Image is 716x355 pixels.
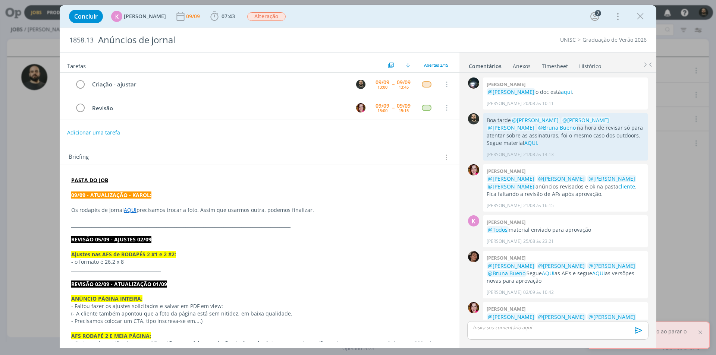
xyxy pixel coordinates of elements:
span: 25/08 às 23:21 [523,238,554,245]
p: Os rodapés de jornal precisamos trocar a foto. Assim que usarmos outra, podemos finalizar. [71,206,448,214]
span: @[PERSON_NAME] [512,117,559,124]
span: 1858.13 [69,36,94,44]
b: [PERSON_NAME] [487,168,525,174]
img: G [468,77,479,89]
img: P [468,113,479,124]
div: Anúncios de jornal [95,31,403,49]
span: Briefing [69,152,89,162]
a: AQUI [124,206,136,213]
span: @[PERSON_NAME] [538,175,585,182]
span: @Bruna Bueno [538,124,576,131]
div: 15:15 [399,108,409,112]
span: @[PERSON_NAME] [488,175,534,182]
span: 21/08 às 16:15 [523,202,554,209]
p: Boa tarde na hora de revisar só para atentar sobre as assinaturas, foi o mesmo caso dos outdoors.... [487,117,644,147]
a: Comentários [468,59,502,70]
span: @[PERSON_NAME] [488,88,534,95]
a: aqui [561,88,572,95]
div: 13:00 [377,85,387,89]
div: Criação - ajustar [89,80,349,89]
a: AQUI [542,270,555,277]
img: B [468,302,479,313]
p: Segue as AF's e segue as versõpes novas para aprovação [487,262,644,285]
button: Concluir [69,10,103,23]
strong: AFS RODAPÉ 2 E MEIA PÁGINA: [71,332,151,339]
div: K [468,215,479,226]
img: B [356,103,365,112]
p: __________________________________________________________________________________________________ [71,221,448,229]
strong: REVISÃO 05/09 - AJUSTES 02/09 [71,236,151,243]
button: Adicionar uma tarefa [67,126,120,139]
a: AQUI. [524,139,538,146]
p: - Precisamos colocar um CTA, tipo inscreva-se em....) [71,317,448,325]
span: 07:43 [222,13,235,20]
img: P [356,80,365,89]
span: 21/08 às 14:13 [523,151,554,158]
span: 02/09 às 10:42 [523,289,554,296]
div: Revisão [89,104,349,113]
span: @[PERSON_NAME] [538,313,585,320]
span: 20/08 às 10:11 [523,100,554,107]
p: material enviado para aprovação [487,226,644,234]
strong: 09/09 - ATUALIZAÇÃO - KAROL: [71,191,151,199]
p: [PERSON_NAME] [487,100,522,107]
span: @[PERSON_NAME] [488,124,534,131]
strong: Ajustes nas AFS de RODAPÉS 2 #1 e 2 #2: [71,251,176,258]
a: Graduação de Verão 2026 [582,36,647,43]
strong: REVISÃO 02/09 - ATUALIZAÇÃO 01/09 [71,280,167,288]
span: Abertas 2/15 [424,62,448,68]
div: 7 [595,10,601,16]
span: Tarefas [67,61,86,70]
img: B [468,164,479,175]
span: @[PERSON_NAME] [588,313,635,320]
button: K[PERSON_NAME] [111,11,166,22]
span: @Todos [488,226,508,233]
b: [PERSON_NAME] [487,219,525,225]
span: -- [392,105,394,110]
a: PASTA DO JOB [71,177,108,184]
a: UNISC [560,36,576,43]
a: Timesheet [541,59,568,70]
button: 7 [589,10,601,22]
p: anúncios revisados e ok na pasta . Fica faltando a revisão de AFs após aprovação. [487,175,644,198]
span: @[PERSON_NAME] [588,175,635,182]
div: 09/09 [397,80,411,85]
p: [PERSON_NAME] [487,202,522,209]
span: @[PERSON_NAME] [562,117,609,124]
span: @[PERSON_NAME] [488,183,534,190]
span: @[PERSON_NAME] [488,262,534,269]
div: 13:45 [399,85,409,89]
a: AQUI [592,270,605,277]
p: (- A cliente também apontou que a foto da página está sem nitidez, em baixa qualidade. [71,310,448,317]
p: [PERSON_NAME] [487,151,522,158]
p: o doc está . [487,88,644,96]
div: K [111,11,122,22]
strong: AFs estão com várias resoluções (coloquei prints em anexo) [150,340,305,347]
button: Alteração [247,12,286,21]
button: B [355,102,366,113]
span: @[PERSON_NAME] [538,262,585,269]
p: - Faltou fazer os ajustes solicitados e salvar em PDF em view: [71,302,448,310]
b: [PERSON_NAME] [487,81,525,88]
img: arrow-down.svg [406,63,410,67]
a: cliente [618,183,635,190]
span: @[PERSON_NAME] [588,262,635,269]
p: [PERSON_NAME] [487,238,522,245]
p: novas versões e AFs revisadas, ajustes no briefing. [487,313,644,336]
div: 09/09 [376,103,389,108]
p: [PERSON_NAME] [487,289,522,296]
div: dialog [60,5,656,348]
b: [PERSON_NAME] [487,305,525,312]
button: P [355,79,366,90]
span: @Bruna Bueno [488,270,525,277]
div: 09/09 [186,14,201,19]
div: 09/09 [376,80,389,85]
div: Anexos [513,63,531,70]
p: - o formato é 26,2 x 8 [71,258,448,266]
img: P [468,251,479,262]
span: [PERSON_NAME] [124,14,166,19]
span: @[PERSON_NAME] [488,313,534,320]
a: Histórico [579,59,602,70]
